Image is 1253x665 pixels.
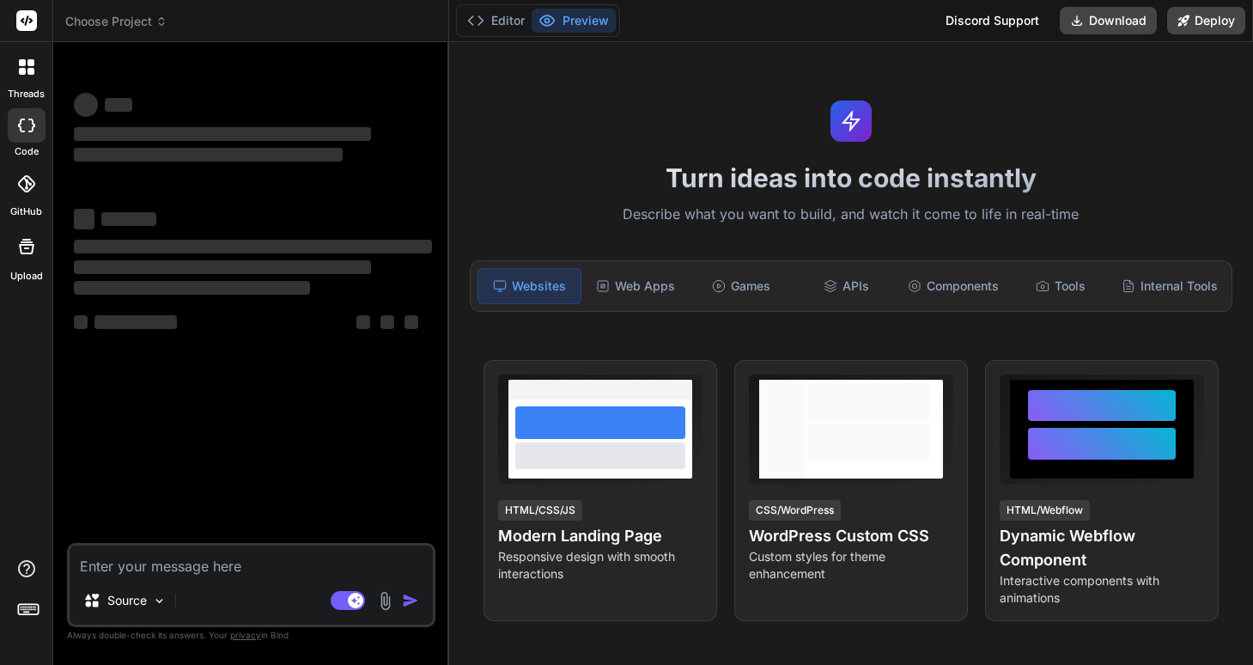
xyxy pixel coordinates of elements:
div: Tools [1009,268,1111,304]
span: ‌ [356,315,370,329]
span: Choose Project [65,13,167,30]
span: ‌ [74,260,371,274]
p: Interactive components with animations [1000,572,1204,607]
label: GitHub [10,204,42,219]
span: ‌ [74,281,310,295]
img: icon [402,592,419,609]
span: ‌ [74,209,94,229]
div: HTML/Webflow [1000,500,1090,521]
span: privacy [230,630,261,640]
p: Describe what you want to build, and watch it come to life in real-time [459,204,1243,226]
label: code [15,144,39,159]
button: Deploy [1167,7,1245,34]
p: Custom styles for theme enhancement [749,548,953,583]
button: Download [1060,7,1157,34]
label: Upload [10,269,43,284]
span: ‌ [404,315,418,329]
div: Internal Tools [1115,268,1225,304]
div: CSS/WordPress [749,500,841,521]
h4: Dynamic Webflow Component [1000,524,1204,572]
span: ‌ [101,212,156,226]
p: Always double-check its answers. Your in Bind [67,627,435,644]
span: ‌ [74,315,88,329]
h1: Turn ideas into code instantly [459,162,1243,193]
div: Games [690,268,793,304]
img: attachment [375,591,395,611]
img: Pick Models [152,594,167,608]
h4: Modern Landing Page [498,524,703,548]
div: Components [901,268,1006,304]
span: ‌ [105,98,132,112]
span: ‌ [380,315,394,329]
span: ‌ [74,240,432,253]
span: ‌ [74,148,343,162]
span: ‌ [74,93,98,117]
span: ‌ [74,127,371,141]
div: Discord Support [935,7,1049,34]
p: Source [107,592,147,609]
label: threads [8,87,45,101]
div: Web Apps [585,268,687,304]
p: Responsive design with smooth interactions [498,548,703,583]
button: Editor [460,9,532,33]
div: Websites [477,268,581,304]
button: Preview [532,9,616,33]
h4: WordPress Custom CSS [749,524,953,548]
span: ‌ [94,315,177,329]
div: APIs [795,268,897,304]
div: HTML/CSS/JS [498,500,582,521]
